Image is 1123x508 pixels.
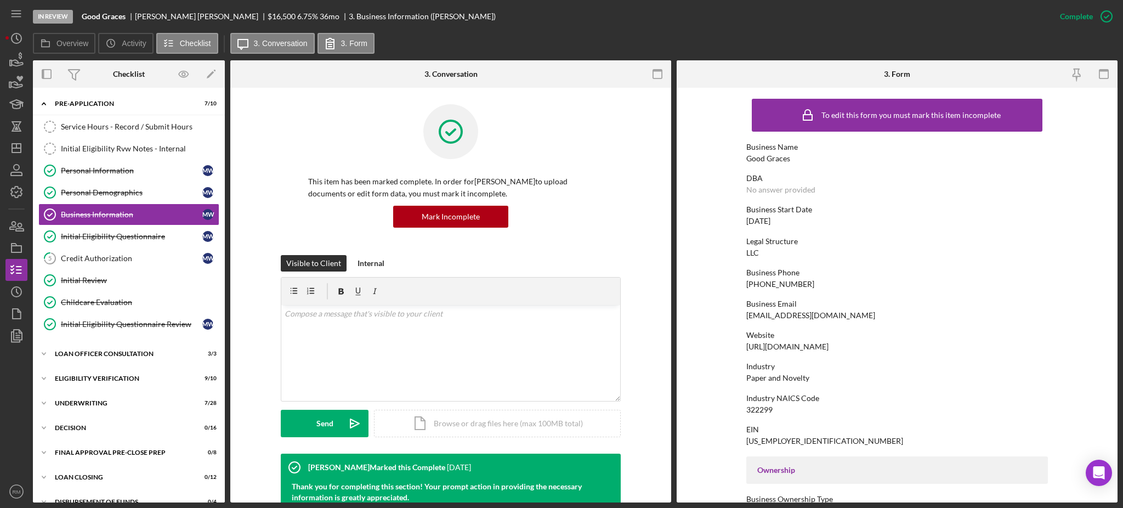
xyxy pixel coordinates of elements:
[38,269,219,291] a: Initial Review
[317,33,375,54] button: 3. Form
[38,116,219,138] a: Service Hours - Record / Submit Hours
[202,231,213,242] div: M W
[746,205,1048,214] div: Business Start Date
[746,154,790,163] div: Good Graces
[746,237,1048,246] div: Legal Structure
[61,144,219,153] div: Initial Eligibility Rvw Notes - Internal
[61,166,202,175] div: Personal Information
[281,255,347,272] button: Visible to Client
[197,449,217,456] div: 0 / 8
[38,291,219,313] a: Childcare Evaluation
[33,10,73,24] div: In Review
[197,474,217,481] div: 0 / 12
[33,33,95,54] button: Overview
[98,33,153,54] button: Activity
[254,39,308,48] label: 3. Conversation
[1060,5,1093,27] div: Complete
[746,394,1048,403] div: Industry NAICS Code
[113,70,145,78] div: Checklist
[341,39,367,48] label: 3. Form
[38,182,219,204] a: Personal DemographicsMW
[38,204,219,225] a: Business InformationMW
[55,351,189,357] div: Loan Officer Consultation
[316,410,333,437] div: Send
[281,410,368,437] button: Send
[61,320,202,329] div: Initial Eligibility Questionnaire Review
[38,247,219,269] a: 5Credit AuthorizationMW
[746,331,1048,340] div: Website
[135,12,268,21] div: [PERSON_NAME] [PERSON_NAME]
[292,482,582,502] strong: Thank you for completing this section! Your prompt action in providing the necessary information ...
[202,187,213,198] div: M W
[61,122,219,131] div: Service Hours - Record / Submit Hours
[884,70,910,78] div: 3. Form
[746,300,1048,308] div: Business Email
[55,400,189,407] div: Underwriting
[202,165,213,176] div: M W
[422,206,480,228] div: Mark Incomplete
[424,70,478,78] div: 3. Conversation
[38,160,219,182] a: Personal InformationMW
[61,276,219,285] div: Initial Review
[746,280,814,289] div: [PHONE_NUMBER]
[757,466,1037,475] div: Ownership
[746,311,875,320] div: [EMAIL_ADDRESS][DOMAIN_NAME]
[180,39,211,48] label: Checklist
[1049,5,1118,27] button: Complete
[297,12,318,21] div: 6.75 %
[61,298,219,307] div: Childcare Evaluation
[1086,460,1112,486] div: Open Intercom Messenger
[55,100,189,107] div: Pre-Application
[55,474,189,481] div: Loan Closing
[61,188,202,197] div: Personal Demographics
[746,374,809,382] div: Paper and Novelty
[746,174,1048,183] div: DBA
[352,255,390,272] button: Internal
[746,362,1048,371] div: Industry
[358,255,384,272] div: Internal
[55,449,189,456] div: Final Approval Pre-Close Prep
[38,138,219,160] a: Initial Eligibility Rvw Notes - Internal
[746,217,770,225] div: [DATE]
[55,425,189,431] div: Decision
[55,499,189,505] div: Disbursement of Funds
[61,232,202,241] div: Initial Eligibility Questionnaire
[746,249,759,257] div: LLC
[746,143,1048,151] div: Business Name
[746,405,773,414] div: 322299
[38,225,219,247] a: Initial Eligibility QuestionnaireMW
[746,495,1048,504] div: Business Ownership Type
[202,319,213,330] div: M W
[38,313,219,335] a: Initial Eligibility Questionnaire ReviewMW
[61,210,202,219] div: Business Information
[308,463,445,472] div: [PERSON_NAME] Marked this Complete
[55,375,189,382] div: Eligibility Verification
[197,400,217,407] div: 7 / 28
[202,253,213,264] div: M W
[393,206,508,228] button: Mark Incomplete
[197,100,217,107] div: 7 / 10
[5,481,27,503] button: RM
[13,489,21,495] text: RM
[746,437,903,445] div: [US_EMPLOYER_IDENTIFICATION_NUMBER]
[308,176,593,200] p: This item has been marked complete. In order for [PERSON_NAME] to upload documents or edit form d...
[197,425,217,431] div: 0 / 16
[197,351,217,357] div: 3 / 3
[82,12,126,21] b: Good Graces
[197,499,217,505] div: 0 / 4
[56,39,88,48] label: Overview
[197,375,217,382] div: 9 / 10
[202,209,213,220] div: M W
[746,268,1048,277] div: Business Phone
[48,255,52,262] tspan: 5
[230,33,315,54] button: 3. Conversation
[122,39,146,48] label: Activity
[447,463,471,472] time: 2025-01-17 21:46
[746,185,815,194] div: No answer provided
[320,12,339,21] div: 36 mo
[746,425,1048,434] div: EIN
[286,255,341,272] div: Visible to Client
[746,342,829,351] div: [URL][DOMAIN_NAME]
[156,33,218,54] button: Checklist
[268,12,296,21] span: $16,500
